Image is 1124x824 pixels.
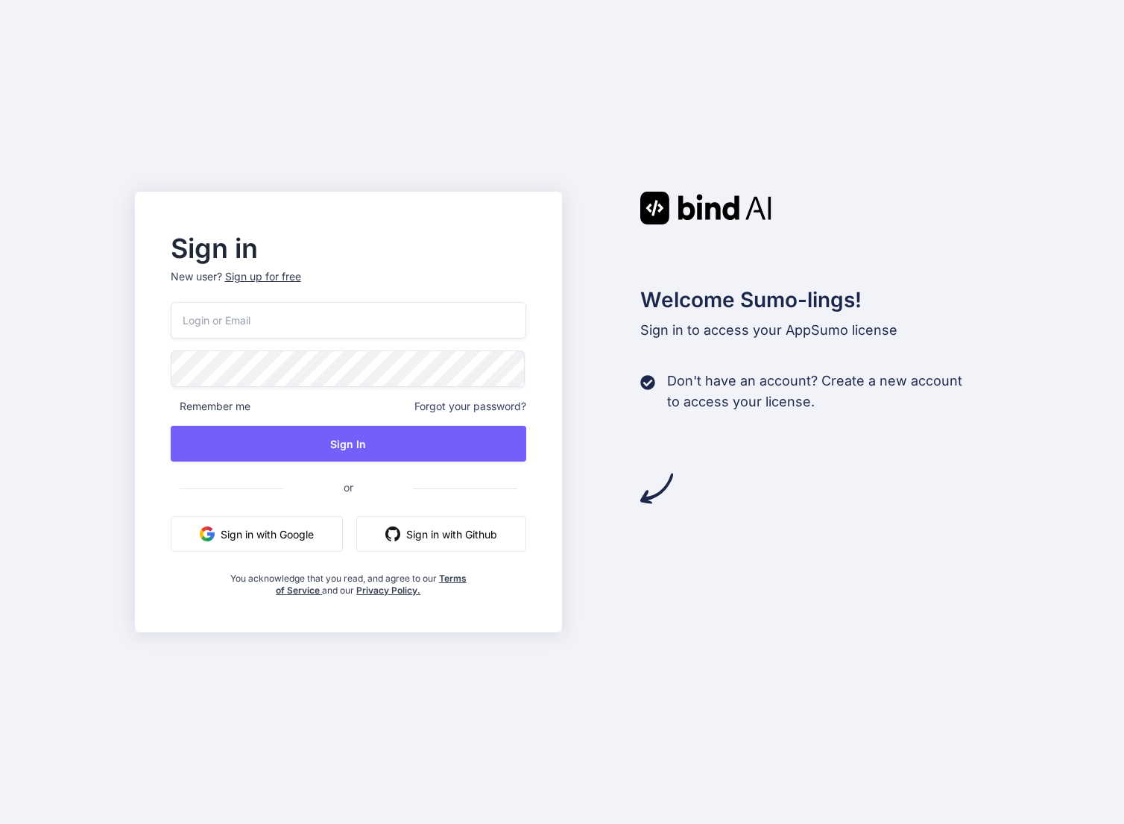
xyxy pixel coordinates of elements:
[230,564,467,597] div: You acknowledge that you read, and agree to our and our
[276,573,467,596] a: Terms of Service
[171,399,250,414] span: Remember me
[385,526,400,541] img: github
[171,302,527,339] input: Login or Email
[171,269,527,302] p: New user?
[171,236,527,260] h2: Sign in
[640,284,990,315] h2: Welcome Sumo-lings!
[171,516,343,552] button: Sign in with Google
[225,269,301,284] div: Sign up for free
[356,585,420,596] a: Privacy Policy.
[640,472,673,505] img: arrow
[414,399,526,414] span: Forgot your password?
[284,469,413,506] span: or
[667,371,962,412] p: Don't have an account? Create a new account to access your license.
[356,516,526,552] button: Sign in with Github
[640,192,771,224] img: Bind AI logo
[200,526,215,541] img: google
[171,426,527,462] button: Sign In
[640,320,990,341] p: Sign in to access your AppSumo license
